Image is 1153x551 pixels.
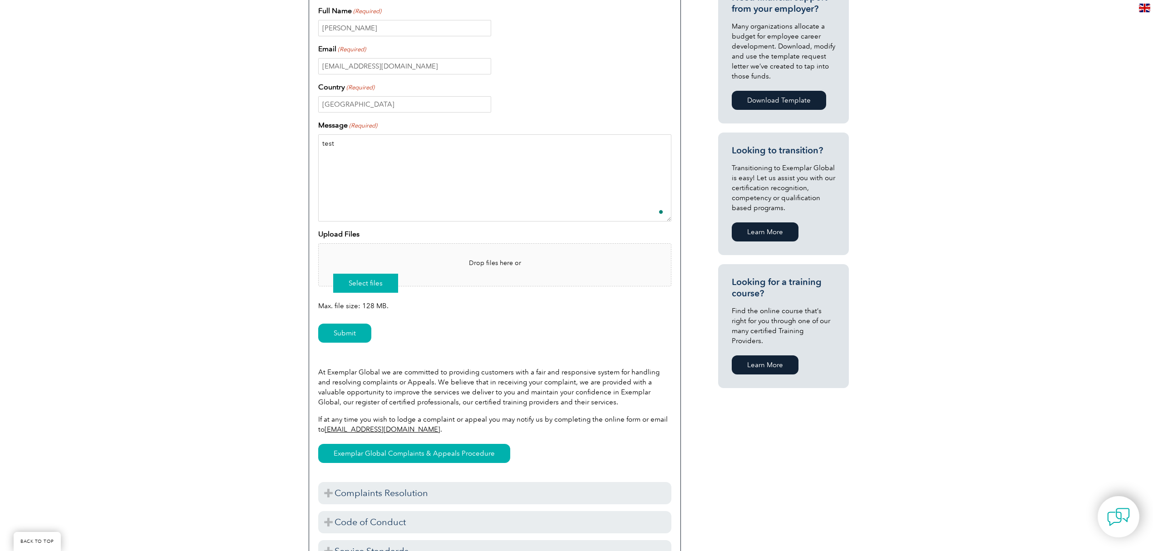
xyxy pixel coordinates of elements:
[732,91,826,110] a: Download Template
[318,229,360,240] label: Upload Files
[318,511,671,533] h3: Code of Conduct
[318,414,671,434] p: If at any time you wish to lodge a complaint or appeal you may notify us by completing the online...
[318,134,671,221] textarea: To enrich screen reader interactions, please activate Accessibility in Grammarly extension settings
[318,5,381,16] label: Full Name
[732,21,835,81] p: Many organizations allocate a budget for employee career development. Download, modify and use th...
[325,425,440,433] a: [EMAIL_ADDRESS][DOMAIN_NAME]
[333,258,656,268] span: Drop files here or
[318,482,671,504] h3: Complaints Resolution
[1139,4,1150,12] img: en
[732,355,798,374] a: Learn More
[318,444,510,463] a: Exemplar Global Complaints & Appeals Procedure
[732,145,835,156] h3: Looking to transition?
[732,222,798,241] a: Learn More
[732,163,835,213] p: Transitioning to Exemplar Global is easy! Let us assist you with our certification recognition, c...
[346,83,375,92] span: (Required)
[318,120,377,131] label: Message
[318,44,366,54] label: Email
[14,532,61,551] a: BACK TO TOP
[732,276,835,299] h3: Looking for a training course?
[1107,506,1130,528] img: contact-chat.png
[318,82,374,93] label: Country
[349,121,378,130] span: (Required)
[333,274,398,293] button: Select files
[353,7,382,16] span: (Required)
[318,295,671,311] span: Max. file size: 128 MB.
[318,324,371,343] input: Submit
[337,45,366,54] span: (Required)
[732,306,835,346] p: Find the online course that’s right for you through one of our many certified Training Providers.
